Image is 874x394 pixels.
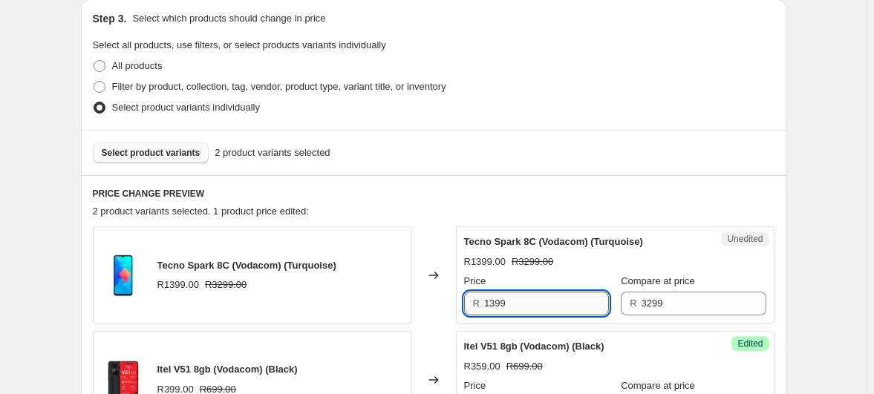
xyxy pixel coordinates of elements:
span: Tecno Spark 8C (Vodacom) (Turquoise) [157,260,336,271]
div: R359.00 [464,359,500,374]
span: Compare at price [621,380,695,391]
div: R1399.00 [157,278,199,292]
span: Select all products, use filters, or select products variants individually [93,39,386,50]
span: R [473,298,480,309]
span: All products [112,60,163,71]
span: 2 product variants selected [215,145,330,160]
span: Unedited [727,233,763,245]
strike: R699.00 [506,359,543,374]
div: R1399.00 [464,255,506,269]
span: R [630,298,636,309]
span: Price [464,380,486,391]
span: Price [464,275,486,286]
p: Select which products should change in price [132,11,325,26]
span: Itel V51 8gb (Vodacom) (Black) [464,341,604,352]
h2: Step 3. [93,11,127,26]
span: 2 product variants selected. 1 product price edited: [93,206,309,217]
span: Filter by product, collection, tag, vendor, product type, variant title, or inventory [112,81,446,92]
img: TECNO8CSPARK_FRONT_82ca85b7-6254-490e-bf0a-af2f89dfb3d0_80x.jpg [101,253,146,298]
h6: PRICE CHANGE PREVIEW [93,188,774,200]
span: Edited [737,338,763,349]
span: Compare at price [621,275,695,286]
span: Tecno Spark 8C (Vodacom) (Turquoise) [464,236,643,247]
strike: R3299.00 [512,255,553,269]
span: Select product variants individually [112,102,260,113]
button: Select product variants [93,142,209,163]
strike: R3299.00 [205,278,247,292]
span: Itel V51 8gb (Vodacom) (Black) [157,364,298,375]
span: Select product variants [102,147,200,159]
